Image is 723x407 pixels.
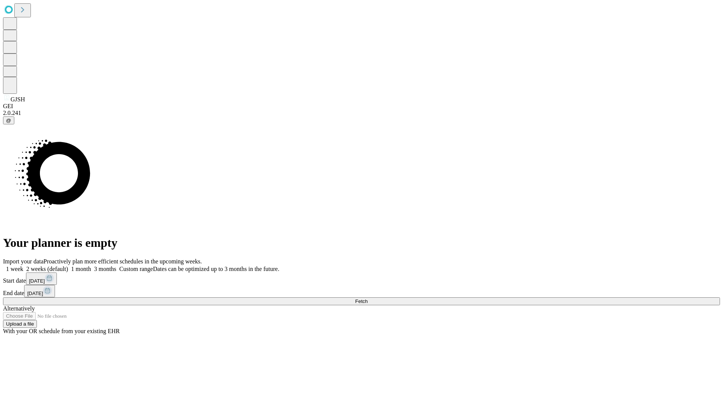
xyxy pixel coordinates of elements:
span: 3 months [94,266,116,272]
span: Alternatively [3,305,35,312]
h1: Your planner is empty [3,236,720,250]
button: [DATE] [26,272,57,285]
span: [DATE] [27,291,43,296]
div: 2.0.241 [3,110,720,116]
button: @ [3,116,14,124]
div: End date [3,285,720,297]
div: Start date [3,272,720,285]
span: Fetch [355,298,368,304]
button: Fetch [3,297,720,305]
div: GEI [3,103,720,110]
span: GJSH [11,96,25,103]
span: Import your data [3,258,44,265]
button: [DATE] [24,285,55,297]
span: 1 week [6,266,23,272]
span: With your OR schedule from your existing EHR [3,328,120,334]
span: [DATE] [29,278,45,284]
span: Dates can be optimized up to 3 months in the future. [153,266,279,272]
span: 1 month [71,266,91,272]
span: 2 weeks (default) [26,266,68,272]
button: Upload a file [3,320,37,328]
span: Proactively plan more efficient schedules in the upcoming weeks. [44,258,202,265]
span: Custom range [119,266,153,272]
span: @ [6,118,11,123]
